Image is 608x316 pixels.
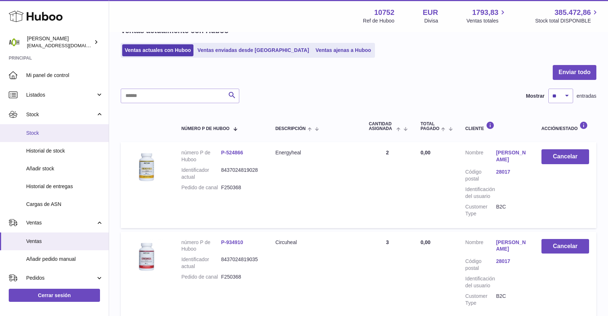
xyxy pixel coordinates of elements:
[535,17,599,24] span: Stock total DISPONIBLE
[313,44,374,56] a: Ventas ajenas a Huboo
[541,149,589,164] button: Cancelar
[275,239,354,246] div: Circuheal
[496,149,527,163] a: [PERSON_NAME]
[472,8,498,17] span: 1793,83
[361,142,413,228] td: 2
[465,121,527,131] div: Cliente
[221,150,243,155] a: P-524866
[465,293,496,307] dt: Customer Type
[374,8,395,17] strong: 10752
[465,239,496,255] dt: Nombre
[467,8,507,24] a: 1793,83 Ventas totales
[555,8,591,17] span: 385.472,86
[465,149,496,165] dt: Nombre
[275,126,305,131] span: Descripción
[128,149,164,186] img: 107521706523525.jpg
[26,111,96,118] span: Stock
[195,44,312,56] a: Ventas enviadas desde [GEOGRAPHIC_DATA]
[496,169,527,175] a: 28017
[26,130,103,137] span: Stock
[181,167,221,181] dt: Identificador actual
[26,72,103,79] span: Mi panel de control
[465,203,496,217] dt: Customer Type
[541,121,589,131] div: Acción/Estado
[27,35,92,49] div: [PERSON_NAME]
[128,239,164,275] img: 107521706523544.jpg
[26,275,96,281] span: Pedidos
[181,126,229,131] span: número P de Huboo
[496,258,527,265] a: 28017
[221,256,261,270] dd: 8437024819035
[467,17,507,24] span: Ventas totales
[181,274,221,280] dt: Pedido de canal
[496,293,527,307] dd: B2C
[221,167,261,181] dd: 8437024819028
[496,239,527,253] a: [PERSON_NAME]
[181,239,221,253] dt: número P de Huboo
[420,122,439,131] span: Total pagado
[26,256,103,263] span: Añadir pedido manual
[26,219,96,226] span: Ventas
[465,169,496,182] dt: Código postal
[496,203,527,217] dd: B2C
[221,274,261,280] dd: F250368
[122,44,193,56] a: Ventas actuales con Huboo
[27,42,107,48] span: [EMAIL_ADDRESS][DOMAIN_NAME]
[553,65,596,80] button: Enviar todo
[363,17,394,24] div: Ref de Huboo
[26,183,103,190] span: Historial de entregas
[465,275,496,289] dt: Identificación del usuario
[9,37,20,48] img: info@adaptohealue.com
[526,93,544,100] label: Mostrar
[424,17,438,24] div: Divisa
[181,184,221,191] dt: Pedido de canal
[221,184,261,191] dd: F250368
[9,289,100,302] a: Cerrar sesión
[275,149,354,156] div: Energyheal
[423,8,438,17] strong: EUR
[26,165,103,172] span: Añadir stock
[420,150,430,155] span: 0,00
[465,186,496,200] dt: Identificación del usuario
[221,239,243,245] a: P-934910
[420,239,430,245] span: 0,00
[26,147,103,154] span: Historial de stock
[577,93,596,100] span: entradas
[541,239,589,254] button: Cancelar
[26,201,103,208] span: Cargas de ASN
[465,258,496,272] dt: Código postal
[26,238,103,245] span: Ventas
[26,92,96,98] span: Listados
[535,8,599,24] a: 385.472,86 Stock total DISPONIBLE
[369,122,395,131] span: Cantidad ASIGNADA
[181,256,221,270] dt: Identificador actual
[181,149,221,163] dt: número P de Huboo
